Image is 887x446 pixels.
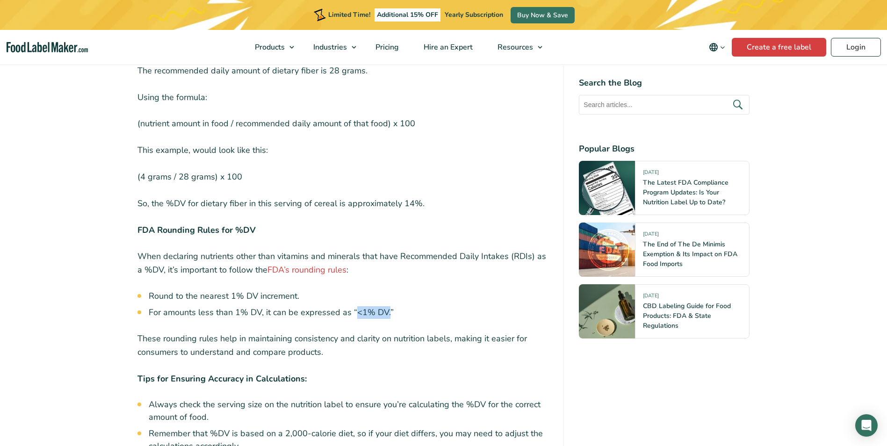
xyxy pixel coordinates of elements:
li: For amounts less than 1% DV, it can be expressed as “<1% DV.” [149,306,549,319]
a: Products [243,30,299,65]
span: [DATE] [643,292,659,303]
span: Additional 15% OFF [375,8,440,22]
a: Hire an Expert [411,30,483,65]
h4: Search the Blog [579,77,750,89]
p: These rounding rules help in maintaining consistency and clarity on nutrition labels, making it e... [137,332,549,359]
p: This example, would look like this: [137,144,549,157]
li: Always check the serving size on the nutrition label to ensure you’re calculating the %DV for the... [149,398,549,424]
a: Food Label Maker homepage [7,42,88,53]
span: Yearly Subscription [445,10,503,19]
span: [DATE] [643,169,659,180]
a: The End of The De Minimis Exemption & Its Impact on FDA Food Imports [643,240,737,268]
p: The recommended daily amount of dietary fiber is 28 grams. [137,64,549,78]
li: Round to the nearest 1% DV increment. [149,290,549,302]
strong: FDA Rounding Rules for %DV [137,224,256,236]
a: The Latest FDA Compliance Program Updates: Is Your Nutrition Label Up to Date? [643,178,728,207]
a: Create a free label [732,38,826,57]
a: CBD Labeling Guide for Food Products: FDA & State Regulations [643,302,731,330]
p: So, the %DV for dietary fiber in this serving of cereal is approximately 14%. [137,197,549,210]
a: Login [831,38,881,57]
span: Products [252,42,286,52]
span: [DATE] [643,230,659,241]
span: Limited Time! [328,10,370,19]
a: Resources [485,30,547,65]
h4: Popular Blogs [579,143,750,155]
span: Industries [310,42,348,52]
a: FDA’s rounding rules [267,264,346,275]
p: (nutrient amount in food / recommended daily amount of that food) x 100 [137,117,549,130]
strong: Tips for Ensuring Accuracy in Calculations: [137,373,307,384]
span: Pricing [373,42,400,52]
span: Hire an Expert [421,42,474,52]
a: Pricing [363,30,409,65]
p: When declaring nutrients other than vitamins and minerals that have Recommended Daily Intakes (RD... [137,250,549,277]
input: Search articles... [579,95,750,115]
button: Change language [702,38,732,57]
p: Using the formula: [137,91,549,104]
div: Open Intercom Messenger [855,414,878,437]
a: Industries [301,30,361,65]
p: (4 grams / 28 grams) x 100 [137,170,549,184]
span: Resources [495,42,534,52]
a: Buy Now & Save [511,7,575,23]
